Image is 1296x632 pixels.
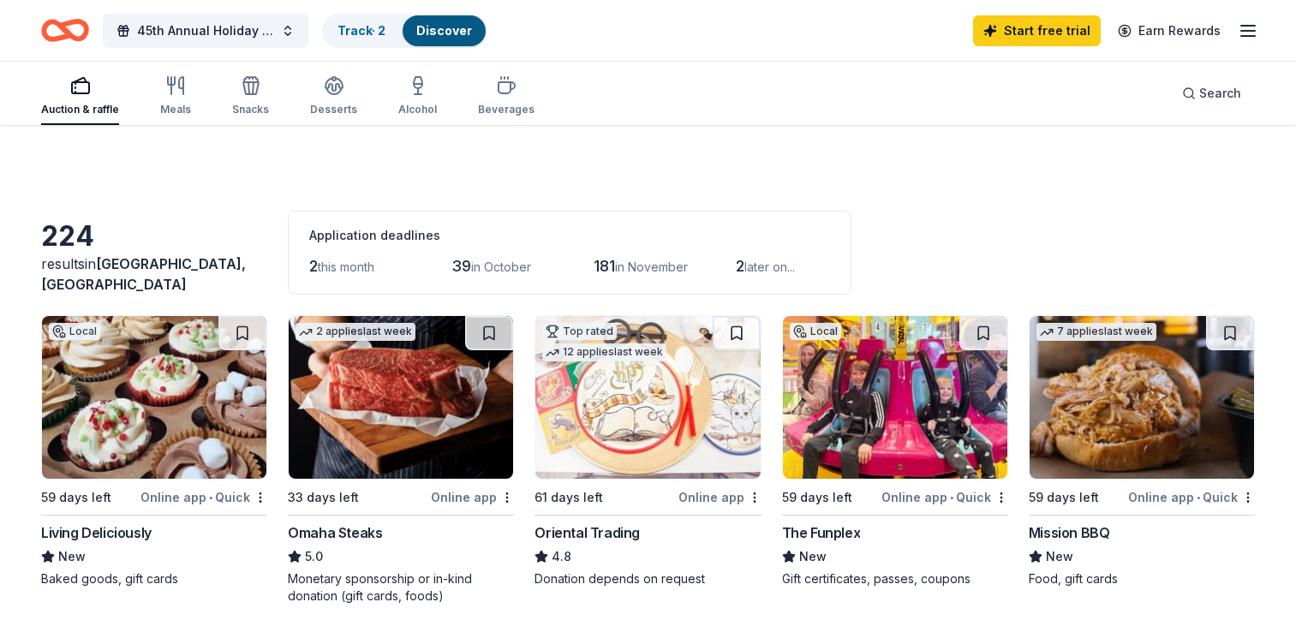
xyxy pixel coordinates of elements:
[288,522,382,543] div: Omaha Steaks
[478,103,535,116] div: Beverages
[41,487,111,508] div: 59 days left
[398,69,437,125] button: Alcohol
[288,487,359,508] div: 33 days left
[41,103,119,116] div: Auction & raffle
[535,570,761,587] div: Donation depends on request
[310,69,357,125] button: Desserts
[41,570,267,587] div: Baked goods, gift cards
[736,257,744,275] span: 2
[451,257,471,275] span: 39
[309,257,318,275] span: 2
[289,316,513,479] img: Image for Omaha Steaks
[41,255,246,293] span: in
[535,487,603,508] div: 61 days left
[478,69,535,125] button: Beverages
[1197,491,1200,504] span: •
[782,487,852,508] div: 59 days left
[973,15,1101,46] a: Start free trial
[41,255,246,293] span: [GEOGRAPHIC_DATA], [GEOGRAPHIC_DATA]
[535,316,760,479] img: Image for Oriental Trading
[881,486,1008,508] div: Online app Quick
[782,570,1008,587] div: Gift certificates, passes, coupons
[1029,487,1099,508] div: 59 days left
[209,491,212,504] span: •
[322,14,487,48] button: Track· 2Discover
[310,103,357,116] div: Desserts
[1108,15,1231,46] a: Earn Rewards
[744,259,795,274] span: later on...
[398,103,437,116] div: Alcohol
[309,225,830,246] div: Application deadlines
[288,570,514,605] div: Monetary sponsorship or in-kind donation (gift cards, foods)
[103,14,308,48] button: 45th Annual Holiday Craft Show
[799,546,827,567] span: New
[416,23,472,38] a: Discover
[41,219,267,253] div: 224
[41,10,89,51] a: Home
[41,253,267,295] div: results
[950,491,953,504] span: •
[296,323,415,341] div: 2 applies last week
[288,315,514,605] a: Image for Omaha Steaks 2 applieslast week33 days leftOnline appOmaha Steaks5.0Monetary sponsorshi...
[160,69,191,125] button: Meals
[58,546,86,567] span: New
[1199,83,1241,104] span: Search
[1029,315,1255,587] a: Image for Mission BBQ7 applieslast week59 days leftOnline app•QuickMission BBQNewFood, gift cards
[552,546,571,567] span: 4.8
[41,315,267,587] a: Image for Living DeliciouslyLocal59 days leftOnline app•QuickLiving DeliciouslyNewBaked goods, gi...
[1036,323,1156,341] div: 7 applies last week
[49,323,100,340] div: Local
[140,486,267,508] div: Online app Quick
[232,69,269,125] button: Snacks
[1029,522,1110,543] div: Mission BBQ
[160,103,191,116] div: Meals
[232,103,269,116] div: Snacks
[41,522,152,543] div: Living Deliciously
[318,259,374,274] span: this month
[41,69,119,125] button: Auction & raffle
[137,21,274,41] span: 45th Annual Holiday Craft Show
[535,522,640,543] div: Oriental Trading
[1030,316,1254,479] img: Image for Mission BBQ
[783,316,1007,479] img: Image for The Funplex
[431,486,514,508] div: Online app
[1046,546,1073,567] span: New
[42,316,266,479] img: Image for Living Deliciously
[1128,486,1255,508] div: Online app Quick
[471,259,531,274] span: in October
[782,522,861,543] div: The Funplex
[305,546,323,567] span: 5.0
[1029,570,1255,587] div: Food, gift cards
[542,323,617,340] div: Top rated
[678,486,761,508] div: Online app
[790,323,841,340] div: Local
[337,23,385,38] a: Track· 2
[782,315,1008,587] a: Image for The FunplexLocal59 days leftOnline app•QuickThe FunplexNewGift certificates, passes, co...
[542,343,666,361] div: 12 applies last week
[594,257,615,275] span: 181
[535,315,761,587] a: Image for Oriental TradingTop rated12 applieslast week61 days leftOnline appOriental Trading4.8Do...
[1168,76,1255,110] button: Search
[615,259,688,274] span: in November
